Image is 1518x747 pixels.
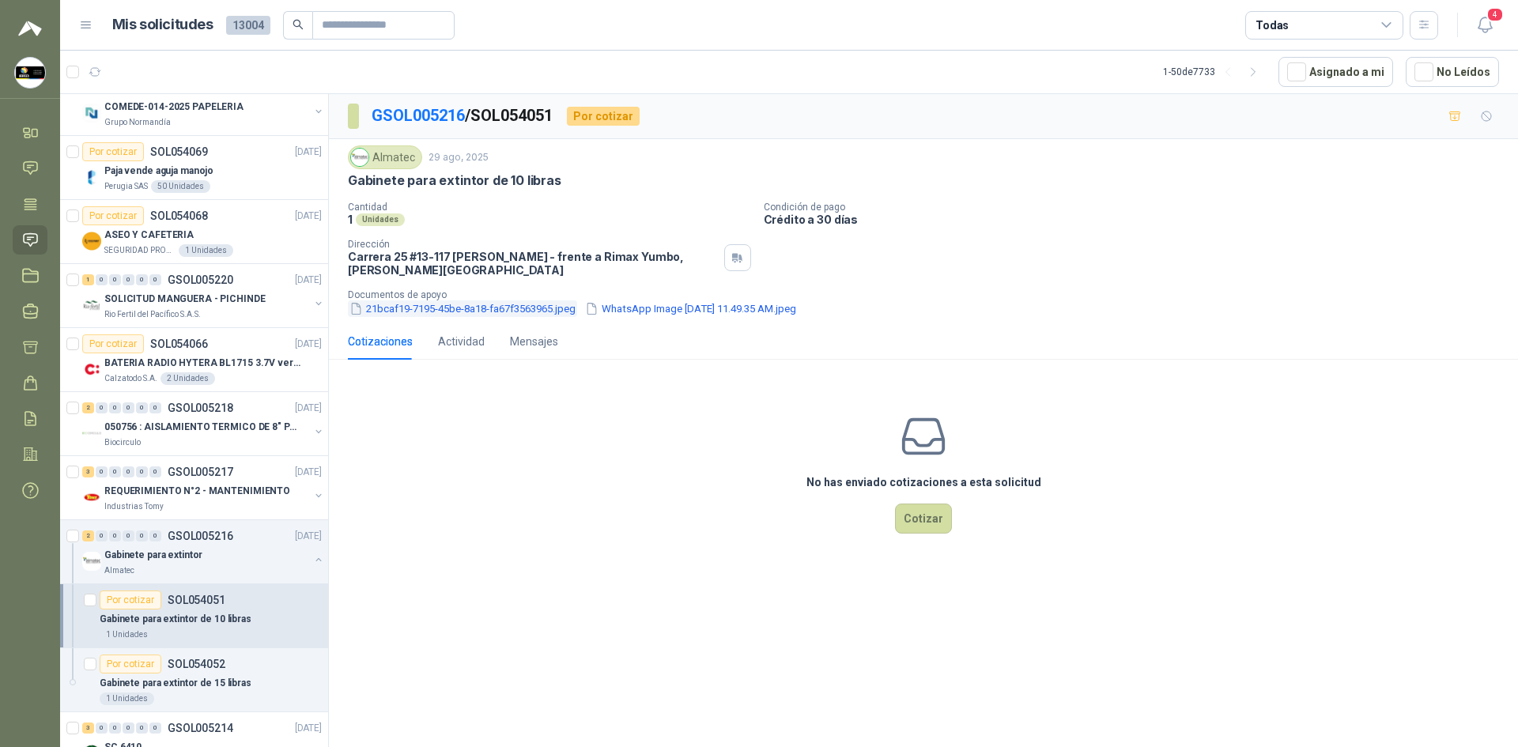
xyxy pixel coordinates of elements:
div: Unidades [356,213,405,226]
p: GSOL005216 [168,530,233,541]
div: Todas [1256,17,1289,34]
div: Actividad [438,333,485,350]
a: Por cotizarSOL054068[DATE] Company LogoASEO Y CAFETERIASEGURIDAD PROVISER LTDA1 Unidades [60,200,328,264]
p: Rio Fertil del Pacífico S.A.S. [104,308,201,321]
p: COMEDE-014-2025 PAPELERIA [104,100,244,115]
div: 0 [96,466,108,477]
div: Mensajes [510,333,558,350]
p: Gabinete para extintor de 10 libras [100,612,251,627]
div: 0 [136,466,148,477]
div: Por cotizar [82,142,144,161]
button: 21bcaf19-7195-45be-8a18-fa67f3563965.jpeg [348,300,577,317]
a: 2 0 0 0 0 0 GSOL005216[DATE] Company LogoGabinete para extintorAlmatec [82,526,325,577]
a: GSOL005216 [372,106,465,125]
div: 1 [82,274,94,285]
a: 1 0 0 0 0 0 GSOL005220[DATE] Company LogoSOLICITUD MANGUERA - PICHINDERio Fertil del Pacífico S.A.S. [82,270,325,321]
p: SOL054069 [150,146,208,157]
div: 1 Unidades [179,244,233,257]
div: 0 [109,530,121,541]
div: 0 [123,402,134,413]
div: 0 [96,722,108,734]
p: SOL054068 [150,210,208,221]
div: Por cotizar [82,206,144,225]
div: 0 [96,402,108,413]
div: 1 Unidades [100,628,154,641]
p: GSOL005214 [168,722,233,734]
img: Company Logo [82,104,101,123]
p: ASEO Y CAFETERIA [104,228,194,243]
p: Gabinete para extintor [104,548,202,563]
div: 0 [109,274,121,285]
div: 0 [149,274,161,285]
a: Por cotizarSOL054069[DATE] Company LogoPaja vende aguja manojoPerugia SAS50 Unidades [60,136,328,200]
p: Gabinete para extintor de 10 libras [348,172,561,189]
p: 29 ago, 2025 [429,150,489,165]
p: GSOL005217 [168,466,233,477]
div: 1 - 50 de 7733 [1163,59,1266,85]
h1: Mis solicitudes [112,13,213,36]
p: Calzatodo S.A. [104,372,157,385]
p: SEGURIDAD PROVISER LTDA [104,244,176,257]
img: Company Logo [15,58,45,88]
p: [DATE] [295,209,322,224]
p: Grupo Normandía [104,116,171,129]
p: SOLICITUD MANGUERA - PICHINDE [104,292,266,307]
p: Crédito a 30 días [764,213,1512,226]
a: Por cotizarSOL054066[DATE] Company LogoBATERIA RADIO HYTERA BL1715 3.7V ver imagenCalzatodo S.A.2... [60,328,328,392]
div: Cotizaciones [348,333,413,350]
p: Carrera 25 #13-117 [PERSON_NAME] - frente a Rimax Yumbo , [PERSON_NAME][GEOGRAPHIC_DATA] [348,250,718,277]
p: Condición de pago [764,202,1512,213]
a: Por cotizarSOL054052Gabinete para extintor de 15 libras1 Unidades [60,648,328,712]
div: Almatec [348,145,422,169]
p: [DATE] [295,145,322,160]
div: 0 [123,722,134,734]
p: 050756 : AISLAMIENTO TERMICO DE 8" PARA TUBERIA [104,420,301,435]
div: 0 [136,530,148,541]
p: Almatec [104,564,134,577]
button: Asignado a mi [1278,57,1393,87]
p: [DATE] [295,401,322,416]
div: 0 [136,722,148,734]
p: Cantidad [348,202,751,213]
p: REQUERIMIENTO N°2 - MANTENIMIENTO [104,484,290,499]
p: Industrias Tomy [104,500,164,513]
p: SOL054052 [168,658,225,670]
div: 2 [82,402,94,413]
a: 3 0 0 0 0 0 GSOL005217[DATE] Company LogoREQUERIMIENTO N°2 - MANTENIMIENTOIndustrias Tomy [82,462,325,513]
span: 4 [1486,7,1504,22]
div: Por cotizar [100,655,161,673]
p: Dirección [348,239,718,250]
img: Company Logo [82,552,101,571]
div: 0 [109,722,121,734]
div: 3 [82,722,94,734]
div: Por cotizar [100,590,161,609]
a: 7 0 0 0 0 0 GSOL005222[DATE] Company LogoCOMEDE-014-2025 PAPELERIAGrupo Normandía [82,78,325,129]
div: 0 [149,402,161,413]
span: search [293,19,304,30]
div: 1 Unidades [100,692,154,705]
h3: No has enviado cotizaciones a esta solicitud [806,473,1041,491]
div: 0 [136,402,148,413]
p: [DATE] [295,529,322,544]
div: 0 [109,402,121,413]
p: SOL054051 [168,594,225,606]
a: Por cotizarSOL054051Gabinete para extintor de 10 libras1 Unidades [60,584,328,648]
div: Por cotizar [567,107,640,126]
div: Por cotizar [82,334,144,353]
div: 2 Unidades [160,372,215,385]
img: Company Logo [82,296,101,315]
button: WhatsApp Image [DATE] 11.49.35 AM.jpeg [583,300,798,317]
p: Biocirculo [104,436,141,449]
img: Company Logo [82,168,101,187]
div: 3 [82,466,94,477]
img: Company Logo [82,360,101,379]
img: Company Logo [82,424,101,443]
p: Perugia SAS [104,180,148,193]
p: 1 [348,213,353,226]
p: Gabinete para extintor de 15 libras [100,676,251,691]
button: No Leídos [1406,57,1499,87]
p: [DATE] [295,337,322,352]
span: 13004 [226,16,270,35]
div: 50 Unidades [151,180,210,193]
p: [DATE] [295,465,322,480]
